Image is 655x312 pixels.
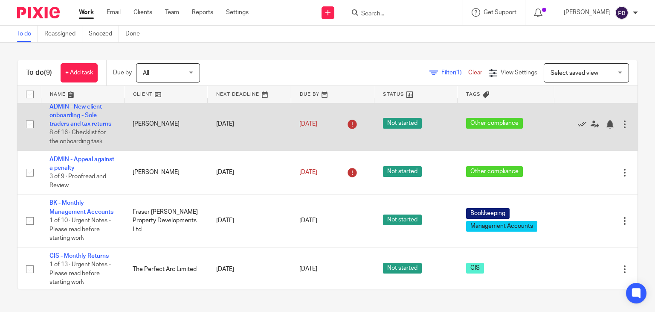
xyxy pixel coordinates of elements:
span: CIS [466,263,484,274]
td: Fraser [PERSON_NAME] Property Developments Ltd [124,194,207,247]
span: Filter [441,70,468,76]
a: CIS - Monthly Returns [49,253,109,259]
a: Work [79,8,94,17]
a: ADMIN - Appeal against a penalty [49,156,114,171]
a: Clear [468,70,482,76]
span: Bookkeeping [466,208,510,219]
span: 8 of 16 · Checklist for the onboarding task [49,130,106,145]
a: Team [165,8,179,17]
span: Not started [383,166,422,177]
a: Email [107,8,121,17]
span: [DATE] [299,218,317,224]
span: Tags [466,92,481,97]
a: Mark as done [578,120,591,128]
a: + Add task [61,63,98,82]
td: The Perfect Arc Limited [124,247,207,291]
a: Reassigned [44,26,82,42]
td: [PERSON_NAME] [124,150,207,194]
a: Settings [226,8,249,17]
span: (1) [455,70,462,76]
span: All [143,70,149,76]
span: [DATE] [299,266,317,272]
input: Search [360,10,437,18]
a: BK - Monthly Management Accounts [49,200,113,215]
span: 3 of 9 · Proofread and Review [49,174,106,189]
a: Reports [192,8,213,17]
span: 1 of 13 · Urgent Notes - Please read before starting work [49,262,111,285]
span: Select saved view [551,70,598,76]
td: [PERSON_NAME] [124,98,207,150]
span: [DATE] [299,169,317,175]
td: [DATE] [208,98,291,150]
span: View Settings [501,70,537,76]
span: Not started [383,215,422,225]
a: Clients [133,8,152,17]
span: 1 of 10 · Urgent Notes - Please read before starting work [49,218,111,241]
span: Other compliance [466,166,523,177]
img: svg%3E [615,6,629,20]
span: (9) [44,69,52,76]
span: Not started [383,263,422,274]
p: Due by [113,68,132,77]
td: [DATE] [208,150,291,194]
a: Done [125,26,146,42]
a: To do [17,26,38,42]
h1: To do [26,68,52,77]
span: [DATE] [299,121,317,127]
td: [DATE] [208,247,291,291]
p: [PERSON_NAME] [564,8,611,17]
img: Pixie [17,7,60,18]
span: Other compliance [466,118,523,129]
span: Management Accounts [466,221,537,232]
a: Snoozed [89,26,119,42]
td: [DATE] [208,194,291,247]
span: Not started [383,118,422,129]
a: ADMIN - New client onboarding - Sole traders and tax returns [49,104,111,127]
span: Get Support [484,9,516,15]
